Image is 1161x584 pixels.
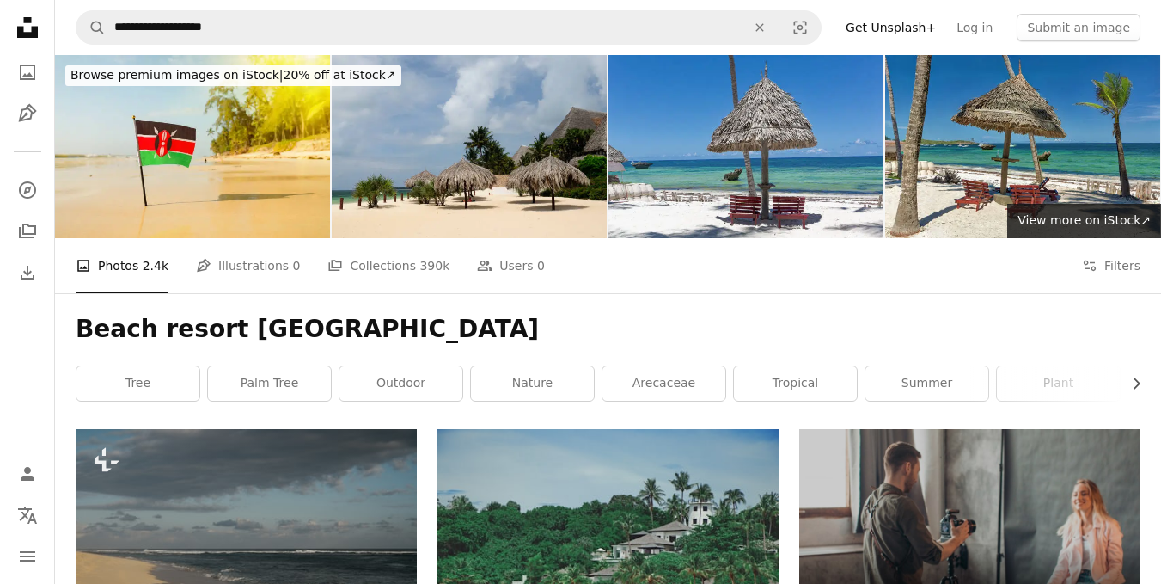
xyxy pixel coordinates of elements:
img: Natural umbrellas on the empty beach [332,55,607,238]
button: Clear [741,11,779,44]
a: palm tree [208,366,331,401]
span: 390k [419,256,449,275]
a: Collections [10,214,45,249]
button: Filters [1082,238,1140,293]
a: Illustrations 0 [196,238,300,293]
button: Menu [10,539,45,574]
span: Browse premium images on iStock | [70,68,283,82]
button: Visual search [779,11,821,44]
a: people on seashore [437,535,779,550]
h1: Beach resort [GEOGRAPHIC_DATA] [76,314,1140,345]
div: 20% off at iStock ↗ [65,65,401,86]
a: nature [471,366,594,401]
a: Collections 390k [327,238,449,293]
a: a sandy beach with waves coming in to shore [76,535,417,550]
a: tree [76,366,199,401]
a: outdoor [339,366,462,401]
a: Log in [946,14,1003,41]
button: Search Unsplash [76,11,106,44]
a: Download History [10,255,45,290]
img: Chair and green trees on a white sand beach. Watamu, Kenya - Africa. [608,55,883,238]
img: flag of Kenya on a beautiful clean white sand beach. The concept of recreation in the Kenyan Repu... [55,55,330,238]
a: Illustrations [10,96,45,131]
button: Language [10,498,45,532]
span: 0 [537,256,545,275]
img: Chair and green trees on a white sand beach. Watamu, Kenya - Africa. [885,55,1160,238]
button: scroll list to the right [1121,366,1140,401]
span: View more on iStock ↗ [1017,213,1151,227]
a: tropical [734,366,857,401]
a: Explore [10,173,45,207]
a: Browse premium images on iStock|20% off at iStock↗ [55,55,412,96]
a: summer [865,366,988,401]
a: View more on iStock↗ [1007,204,1161,238]
a: Photos [10,55,45,89]
a: plant [997,366,1120,401]
a: arecaceae [602,366,725,401]
a: Log in / Sign up [10,457,45,491]
a: Users 0 [477,238,545,293]
form: Find visuals sitewide [76,10,822,45]
button: Submit an image [1017,14,1140,41]
span: 0 [293,256,301,275]
a: Get Unsplash+ [835,14,946,41]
